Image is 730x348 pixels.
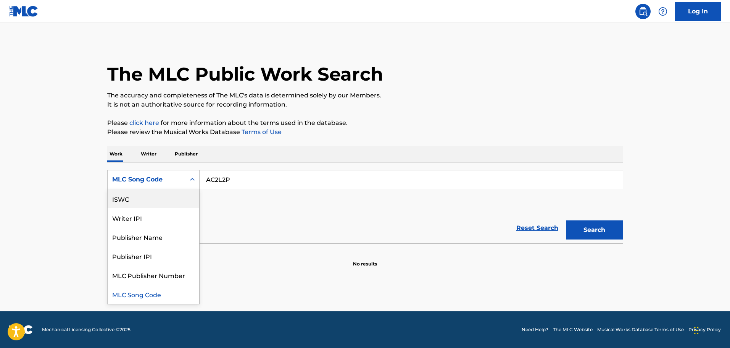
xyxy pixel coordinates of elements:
[129,119,159,126] a: click here
[107,118,623,128] p: Please for more information about the terms used in the database.
[108,285,199,304] div: MLC Song Code
[42,326,131,333] span: Mechanical Licensing Collective © 2025
[512,220,562,236] a: Reset Search
[692,311,730,348] iframe: Chat Widget
[108,227,199,246] div: Publisher Name
[172,146,200,162] p: Publisher
[9,6,39,17] img: MLC Logo
[675,2,721,21] a: Log In
[108,246,199,265] div: Publisher IPI
[566,220,623,240] button: Search
[107,100,623,109] p: It is not an authoritative source for recording information.
[635,4,651,19] a: Public Search
[107,91,623,100] p: The accuracy and completeness of The MLC's data is determined solely by our Members.
[553,326,593,333] a: The MLC Website
[108,208,199,227] div: Writer IPI
[107,146,125,162] p: Work
[688,326,721,333] a: Privacy Policy
[522,326,548,333] a: Need Help?
[655,4,670,19] div: Help
[139,146,159,162] p: Writer
[658,7,667,16] img: help
[107,170,623,243] form: Search Form
[108,265,199,285] div: MLC Publisher Number
[112,175,181,184] div: MLC Song Code
[107,128,623,137] p: Please review the Musical Works Database
[108,189,199,208] div: ISWC
[9,325,33,334] img: logo
[240,128,282,136] a: Terms of Use
[107,63,383,86] h1: The MLC Public Work Search
[353,251,377,267] p: No results
[597,326,684,333] a: Musical Works Database Terms of Use
[638,7,648,16] img: search
[694,319,699,342] div: Drag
